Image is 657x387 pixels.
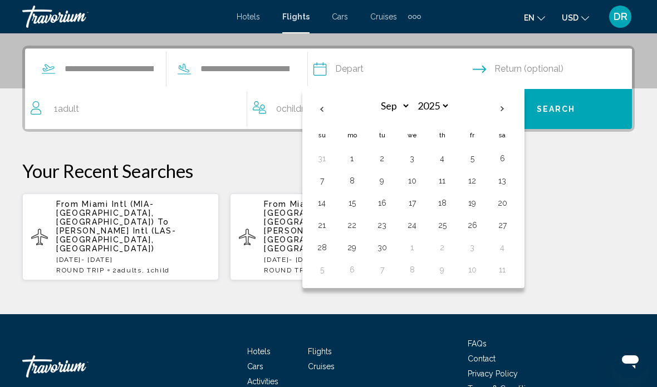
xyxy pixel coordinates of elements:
iframe: Button to launch messaging window [612,343,648,378]
a: Hotels [247,347,271,356]
button: User Menu [606,5,635,28]
span: ROUND TRIP [264,266,312,274]
button: Day 1 [343,151,361,166]
a: Travorium [22,350,134,383]
button: Day 10 [463,262,481,277]
a: Cars [332,12,348,21]
button: Day 3 [403,151,421,166]
span: DR [614,11,627,22]
button: Change language [524,9,545,26]
button: Day 16 [373,195,391,211]
button: Day 22 [343,217,361,233]
button: Day 13 [493,173,511,188]
button: Day 5 [463,151,481,166]
button: Day 20 [493,195,511,211]
button: Day 12 [463,173,481,188]
p: [DATE] - [DATE] [56,256,210,264]
button: Day 4 [433,151,451,166]
button: Day 7 [313,173,331,188]
span: [PERSON_NAME] Intl (LAS-[GEOGRAPHIC_DATA], [GEOGRAPHIC_DATA]) [56,226,176,253]
button: Day 21 [313,217,331,233]
span: Miami Intl (MIA-[GEOGRAPHIC_DATA], [GEOGRAPHIC_DATA]) [56,200,154,226]
span: Children [282,103,314,114]
a: Flights [308,347,332,356]
span: Search [537,105,576,114]
a: Cruises [370,12,397,21]
button: Day 11 [493,262,511,277]
span: , 1 [142,266,170,274]
button: Day 23 [373,217,391,233]
span: From [56,200,79,209]
select: Select month [374,96,410,116]
button: Day 8 [403,262,421,277]
button: Day 29 [343,240,361,255]
button: Day 11 [433,173,451,188]
button: Day 6 [493,151,511,166]
span: To [158,217,169,226]
a: Cars [247,362,263,371]
button: Search [481,89,633,129]
button: Day 8 [343,173,361,188]
span: Return (optional) [494,61,563,77]
span: 1 [54,101,79,117]
span: Contact [468,354,496,363]
button: From Miami Intl (MIA-[GEOGRAPHIC_DATA], [GEOGRAPHIC_DATA]) To [PERSON_NAME] Intl (LAS-[GEOGRAPHIC... [230,193,426,281]
button: Day 2 [373,151,391,166]
button: Day 2 [433,240,451,255]
button: Day 15 [343,195,361,211]
button: Return date [473,49,632,89]
span: ROUND TRIP [56,266,105,274]
a: Flights [282,12,310,21]
select: Select year [414,96,450,116]
button: Day 27 [493,217,511,233]
p: Your Recent Searches [22,160,635,182]
button: Travelers: 1 adult, 0 children [25,89,481,129]
p: [DATE] - [DATE] [264,256,418,264]
div: Search widget [25,48,632,129]
a: Cruises [308,362,335,371]
button: From Miami Intl (MIA-[GEOGRAPHIC_DATA], [GEOGRAPHIC_DATA]) To [PERSON_NAME] Intl (LAS-[GEOGRAPHIC... [22,193,219,281]
button: Day 10 [403,173,421,188]
span: en [524,13,535,22]
span: 2 [112,266,142,274]
button: Extra navigation items [408,8,421,26]
a: Privacy Policy [468,369,518,378]
span: Adult [58,103,79,114]
button: Day 7 [373,262,391,277]
button: Day 9 [373,173,391,188]
button: Day 30 [373,240,391,255]
button: Day 3 [463,240,481,255]
span: Child [151,266,170,274]
a: Activities [247,377,278,386]
button: Day 6 [343,262,361,277]
button: Day 9 [433,262,451,277]
button: Day 18 [433,195,451,211]
span: Miami Intl (MIA-[GEOGRAPHIC_DATA], [GEOGRAPHIC_DATA]) [264,200,362,226]
button: Change currency [562,9,589,26]
button: Day 17 [403,195,421,211]
span: 0 [276,101,314,117]
a: FAQs [468,339,487,348]
button: Day 1 [403,240,421,255]
button: Day 4 [493,240,511,255]
span: USD [562,13,578,22]
a: Travorium [22,6,225,28]
button: Previous month [307,96,337,122]
span: From [264,200,287,209]
button: Day 5 [313,262,331,277]
button: Next month [487,96,517,122]
button: Day 28 [313,240,331,255]
button: Day 25 [433,217,451,233]
button: Day 24 [403,217,421,233]
span: Hotels [237,12,260,21]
